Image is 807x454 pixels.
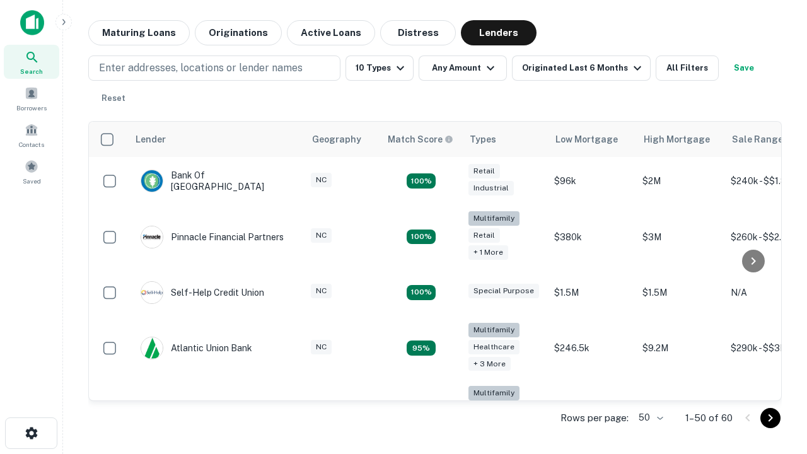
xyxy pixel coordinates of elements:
button: Lenders [461,20,537,45]
div: Originated Last 6 Months [522,61,645,76]
div: Lender [136,132,166,147]
button: Distress [380,20,456,45]
td: $1.5M [548,269,636,317]
div: Self-help Credit Union [141,281,264,304]
div: Retail [468,164,500,178]
a: Borrowers [4,81,59,115]
div: Types [470,132,496,147]
th: Geography [305,122,380,157]
td: $9.2M [636,317,724,380]
td: $2M [636,157,724,205]
img: picture [141,170,163,192]
div: NC [311,228,332,243]
button: Active Loans [287,20,375,45]
td: $380k [548,205,636,269]
div: Retail [468,228,500,243]
button: Go to next page [760,408,781,428]
span: Contacts [19,139,44,149]
td: $96k [548,157,636,205]
td: $3M [636,205,724,269]
span: Borrowers [16,103,47,113]
p: Enter addresses, locations or lender names [99,61,303,76]
button: Originated Last 6 Months [512,55,651,81]
h6: Match Score [388,132,451,146]
a: Search [4,45,59,79]
img: picture [141,226,163,248]
div: Matching Properties: 17, hasApolloMatch: undefined [407,230,436,245]
span: Saved [23,176,41,186]
a: Saved [4,154,59,189]
button: Save your search to get updates of matches that match your search criteria. [724,55,764,81]
div: Special Purpose [468,284,539,298]
div: The Fidelity Bank [141,400,243,423]
div: Multifamily [468,386,520,400]
div: Sale Range [732,132,783,147]
button: Reset [93,86,134,111]
div: Matching Properties: 9, hasApolloMatch: undefined [407,340,436,356]
button: Originations [195,20,282,45]
button: Maturing Loans [88,20,190,45]
div: 50 [634,409,665,427]
div: NC [311,340,332,354]
th: Lender [128,122,305,157]
div: Healthcare [468,340,520,354]
div: Atlantic Union Bank [141,337,252,359]
p: Rows per page: [560,410,629,426]
div: NC [311,284,332,298]
button: All Filters [656,55,719,81]
img: picture [141,337,163,359]
td: $246k [548,380,636,443]
div: Bank Of [GEOGRAPHIC_DATA] [141,170,292,192]
iframe: Chat Widget [744,353,807,414]
div: Matching Properties: 15, hasApolloMatch: undefined [407,173,436,189]
td: $1.5M [636,269,724,317]
div: Industrial [468,181,514,195]
div: High Mortgage [644,132,710,147]
div: Multifamily [468,323,520,337]
div: + 1 more [468,245,508,260]
button: Enter addresses, locations or lender names [88,55,340,81]
div: + 3 more [468,357,511,371]
td: $3.2M [636,380,724,443]
p: 1–50 of 60 [685,410,733,426]
th: Types [462,122,548,157]
img: picture [141,282,163,303]
div: Multifamily [468,211,520,226]
div: Low Mortgage [555,132,618,147]
th: Capitalize uses an advanced AI algorithm to match your search with the best lender. The match sco... [380,122,462,157]
button: Any Amount [419,55,507,81]
td: $246.5k [548,317,636,380]
div: Matching Properties: 11, hasApolloMatch: undefined [407,285,436,300]
a: Contacts [4,118,59,152]
th: High Mortgage [636,122,724,157]
div: Pinnacle Financial Partners [141,226,284,248]
span: Search [20,66,43,76]
div: Geography [312,132,361,147]
div: Capitalize uses an advanced AI algorithm to match your search with the best lender. The match sco... [388,132,453,146]
button: 10 Types [345,55,414,81]
th: Low Mortgage [548,122,636,157]
div: NC [311,173,332,187]
img: capitalize-icon.png [20,10,44,35]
